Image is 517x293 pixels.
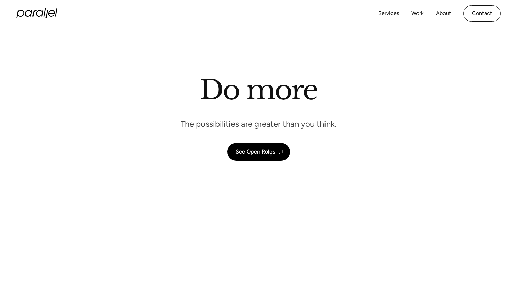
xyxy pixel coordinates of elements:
[236,148,275,155] div: See Open Roles
[411,9,424,18] a: Work
[436,9,451,18] a: About
[16,8,57,18] a: home
[181,119,336,129] p: The possibilities are greater than you think.
[378,9,399,18] a: Services
[463,5,501,22] a: Contact
[227,143,290,161] a: See Open Roles
[200,74,318,106] h1: Do more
